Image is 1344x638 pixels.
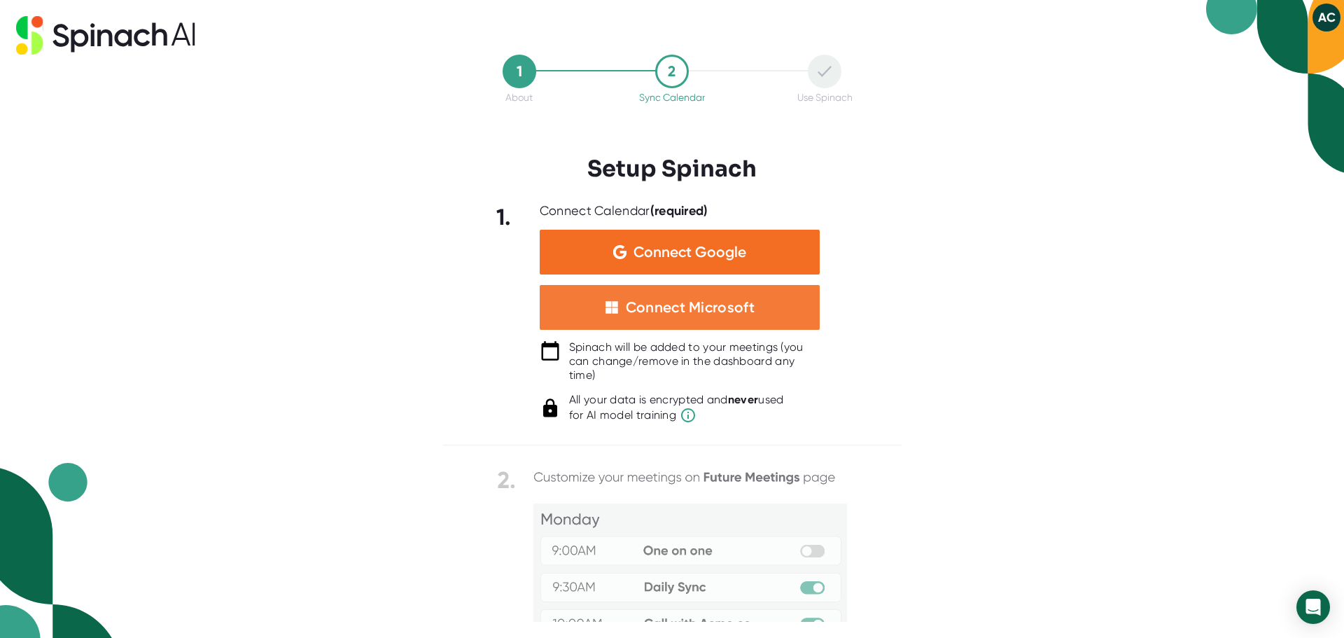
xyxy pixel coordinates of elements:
h3: Setup Spinach [587,155,757,182]
b: never [728,393,759,406]
div: Connect Microsoft [626,298,755,317]
div: 2 [655,55,689,88]
div: Sync Calendar [639,92,705,103]
img: microsoft-white-squares.05348b22b8389b597c576c3b9d3cf43b.svg [605,300,619,314]
div: All your data is encrypted and used [569,393,784,424]
span: Connect Google [633,245,746,259]
span: for AI model training [569,407,784,424]
img: Aehbyd4JwY73AAAAAElFTkSuQmCC [613,245,626,259]
div: Open Intercom Messenger [1296,590,1330,624]
div: Connect Calendar [540,203,708,219]
b: (required) [650,203,708,219]
button: AC [1312,4,1340,32]
b: 1. [496,204,512,230]
div: Use Spinach [797,92,853,103]
div: Spinach will be added to your meetings (you can change/remove in the dashboard any time) [569,340,820,382]
div: 1 [503,55,536,88]
div: About [505,92,533,103]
